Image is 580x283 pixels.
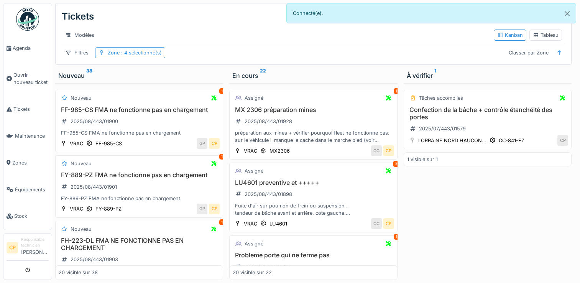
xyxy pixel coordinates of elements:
[394,88,399,94] div: 1
[70,205,83,212] div: VRAC
[419,94,463,102] div: Tâches accomplies
[15,186,49,193] span: Équipements
[3,96,52,123] a: Tickets
[419,125,466,132] div: 2025/07/443/01579
[71,225,92,233] div: Nouveau
[7,242,18,253] li: CP
[286,3,577,23] div: Connecté(e).
[62,7,94,26] div: Tickets
[505,47,552,58] div: Classer par Zone
[434,71,436,80] sup: 1
[233,106,394,114] h3: MX 2306 préparation mines
[12,159,49,166] span: Zones
[71,183,117,191] div: 2025/08/443/01901
[197,204,207,214] div: GP
[533,31,559,39] div: Tableau
[3,35,52,62] a: Agenda
[13,44,49,52] span: Agenda
[393,161,399,167] div: 3
[62,30,98,41] div: Modèles
[245,94,263,102] div: Assigné
[21,237,49,248] div: Responsable technicien
[499,137,524,144] div: CC-841-FZ
[70,140,83,147] div: VRAC
[13,105,49,113] span: Tickets
[59,106,220,114] h3: FF-985-CS FMA ne fonctionne pas en chargement
[71,256,118,263] div: 2025/08/443/01903
[559,3,576,24] button: Close
[394,234,399,240] div: 1
[232,71,394,80] div: En cours
[245,240,263,247] div: Assigné
[233,179,394,186] h3: LU4601 preventive et +++++
[197,138,207,149] div: GP
[59,237,220,252] h3: FH-223-DL FMA NE FONCTIONNE PAS EN CHARGEMENT
[95,205,122,212] div: FY-889-PZ
[497,31,523,39] div: Kanban
[383,145,394,156] div: CP
[14,212,49,220] span: Stock
[371,145,382,156] div: CC
[209,138,220,149] div: CP
[407,71,568,80] div: À vérifier
[233,129,394,144] div: préparation aux mines + vérifier pourquoi fleet ne fonctionne pas. sur le véhicule il manque le c...
[219,219,225,225] div: 1
[209,204,220,214] div: CP
[71,94,92,102] div: Nouveau
[21,237,49,259] li: [PERSON_NAME]
[245,263,292,271] div: 2025/08/443/01959
[58,71,220,80] div: Nouveau
[13,71,49,86] span: Ouvrir nouveau ticket
[219,88,225,94] div: 1
[245,118,292,125] div: 2025/08/443/01928
[244,220,257,227] div: VRAC
[418,137,486,144] div: LORRAINE NORD HAUCON...
[59,195,220,202] div: FY-889-PZ FMA ne fonctionne pas en chargement
[245,191,292,198] div: 2025/08/443/01898
[108,49,162,56] div: Zone
[371,218,382,229] div: CC
[219,154,225,160] div: 1
[59,171,220,179] h3: FY-889-PZ FMA ne fonctionne pas en chargement
[86,71,92,80] sup: 38
[233,202,394,217] div: Fuite d'air sur poumon de frein ou suspension . tendeur de bâche avant et arrière. cote gauche. t...
[233,269,272,276] div: 20 visible sur 22
[244,147,257,155] div: VRAC
[407,156,438,163] div: 1 visible sur 1
[260,71,266,80] sup: 22
[233,252,394,259] h3: Probleme porte qui ne ferme pas
[407,106,568,121] h3: Confection de la bâche + contrôle étanchéité des portes
[71,118,118,125] div: 2025/08/443/01900
[95,140,122,147] div: FF-985-CS
[62,47,92,58] div: Filtres
[7,237,49,261] a: CP Responsable technicien[PERSON_NAME]
[383,218,394,229] div: CP
[557,135,568,146] div: CP
[269,147,290,155] div: MX2306
[3,123,52,150] a: Maintenance
[3,62,52,96] a: Ouvrir nouveau ticket
[3,176,52,203] a: Équipements
[16,8,39,31] img: Badge_color-CXgf-gQk.svg
[15,132,49,140] span: Maintenance
[120,50,162,56] span: : 4 sélectionné(s)
[245,167,263,174] div: Assigné
[71,160,92,167] div: Nouveau
[59,129,220,137] div: FF-985-CS FMA ne fonctionne pas en chargement
[269,220,287,227] div: LU4601
[59,269,98,276] div: 20 visible sur 38
[3,150,52,176] a: Zones
[3,203,52,230] a: Stock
